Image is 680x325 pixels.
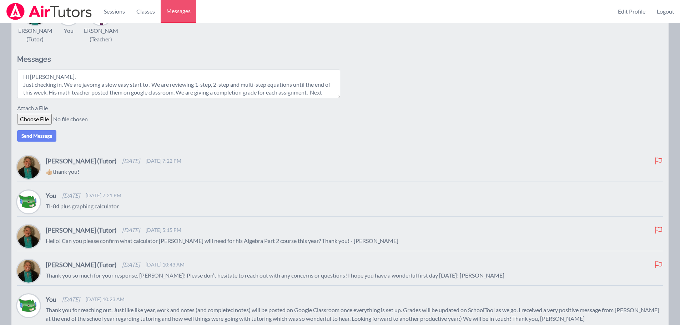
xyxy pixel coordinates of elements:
span: [DATE] 7:22 PM [146,157,181,164]
span: [DATE] [62,191,80,200]
p: Thank you for reaching out. Just like like year, work and notes (and completed notes) will be pos... [46,306,663,323]
div: [PERSON_NAME] (Teacher) [79,26,123,44]
button: Send Message [17,130,56,142]
h4: [PERSON_NAME] (Tutor) [46,156,116,166]
div: You [64,26,74,35]
p: TI-84 plus graphing calculator [46,202,663,210]
span: [DATE] [62,295,80,304]
h4: You [46,294,56,304]
img: Heather Goodrich [17,294,40,317]
span: [DATE] 10:23 AM [86,296,125,303]
h4: [PERSON_NAME] (Tutor) [46,260,116,270]
div: [PERSON_NAME] (Tutor) [13,26,57,44]
label: Attach a File [17,104,52,114]
textarea: Hi [PERSON_NAME], Just checking in. We are javomg a slow easy start to . We are reviewing 1-step,... [17,70,340,98]
img: Amy Ayers [17,156,40,179]
h4: You [46,191,56,200]
p: Thank you so much for your response, [PERSON_NAME]! Please don’t hesitate to reach out with any c... [46,271,663,280]
img: Heather Goodrich [17,191,40,213]
h4: [PERSON_NAME] (Tutor) [46,225,116,235]
p: Hello! Can you please confirm what calculator [PERSON_NAME] will need for his Algebra Part 2 cour... [46,237,663,245]
span: Messages [166,7,191,15]
span: [DATE] 10:43 AM [146,261,185,268]
span: [DATE] [122,157,140,165]
span: [DATE] [122,260,140,269]
span: [DATE] 5:15 PM [146,227,181,234]
span: [DATE] [122,226,140,234]
p: 👍🏼thank you! [46,167,663,176]
span: [DATE] 7:21 PM [86,192,121,199]
img: Airtutors Logo [6,3,92,20]
img: Amy Ayers [17,260,40,283]
img: Amy Ayers [17,225,40,248]
h2: Messages [17,55,340,64]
